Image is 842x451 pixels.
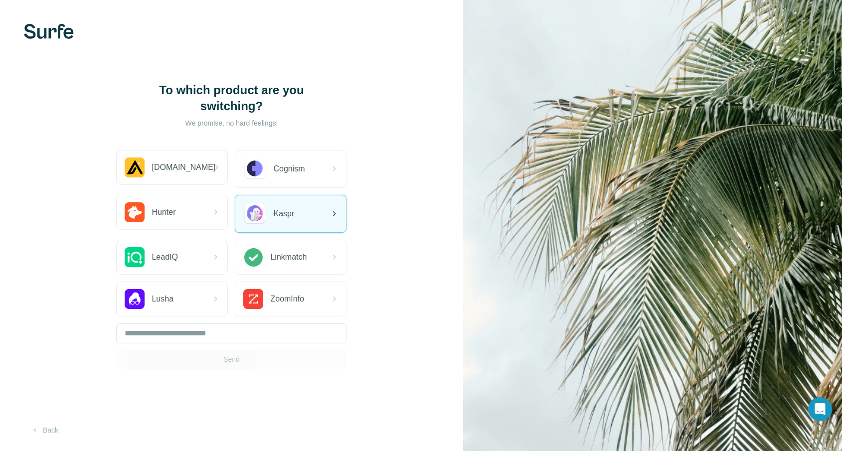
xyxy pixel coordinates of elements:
img: Kaspr Logo [243,202,266,225]
img: Linkmatch Logo [243,247,263,267]
span: Lusha [152,293,173,305]
img: Surfe's logo [24,24,74,39]
span: Cognism [273,163,305,175]
img: ZoomInfo Logo [243,289,263,309]
span: ZoomInfo [270,293,304,305]
span: Linkmatch [270,251,307,263]
img: Apollo.io Logo [125,157,145,177]
span: [DOMAIN_NAME] [152,161,215,173]
div: Open Intercom Messenger [808,397,832,421]
img: LeadIQ Logo [125,247,145,267]
span: Hunter [152,206,175,218]
h1: To which product are you switching? [132,82,331,114]
span: Kaspr [273,208,294,220]
p: We promise, no hard feelings! [132,118,331,128]
img: Cognism Logo [243,157,266,180]
span: LeadIQ [152,251,177,263]
button: Back [24,421,65,439]
img: Lusha Logo [125,289,145,309]
img: Hunter.io Logo [125,202,145,222]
